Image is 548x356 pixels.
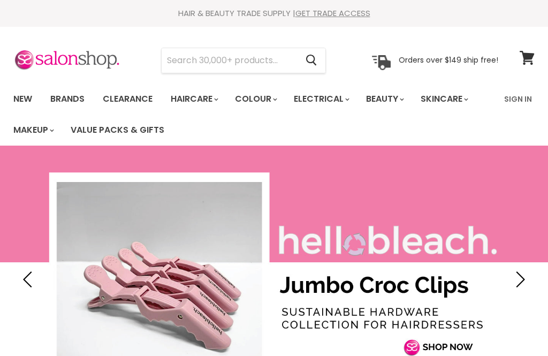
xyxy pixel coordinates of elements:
a: Beauty [358,88,410,110]
a: GET TRADE ACCESS [295,7,370,19]
a: Sign In [498,88,538,110]
a: Value Packs & Gifts [63,119,172,141]
form: Product [161,48,326,73]
button: Previous [19,269,40,290]
a: Electrical [286,88,356,110]
a: Makeup [5,119,60,141]
input: Search [162,48,297,73]
button: Next [508,269,529,290]
p: Orders over $149 ship free! [399,55,498,65]
a: New [5,88,40,110]
a: Skincare [413,88,475,110]
ul: Main menu [5,84,498,146]
button: Search [297,48,325,73]
a: Brands [42,88,93,110]
a: Clearance [95,88,161,110]
a: Haircare [163,88,225,110]
a: Colour [227,88,284,110]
